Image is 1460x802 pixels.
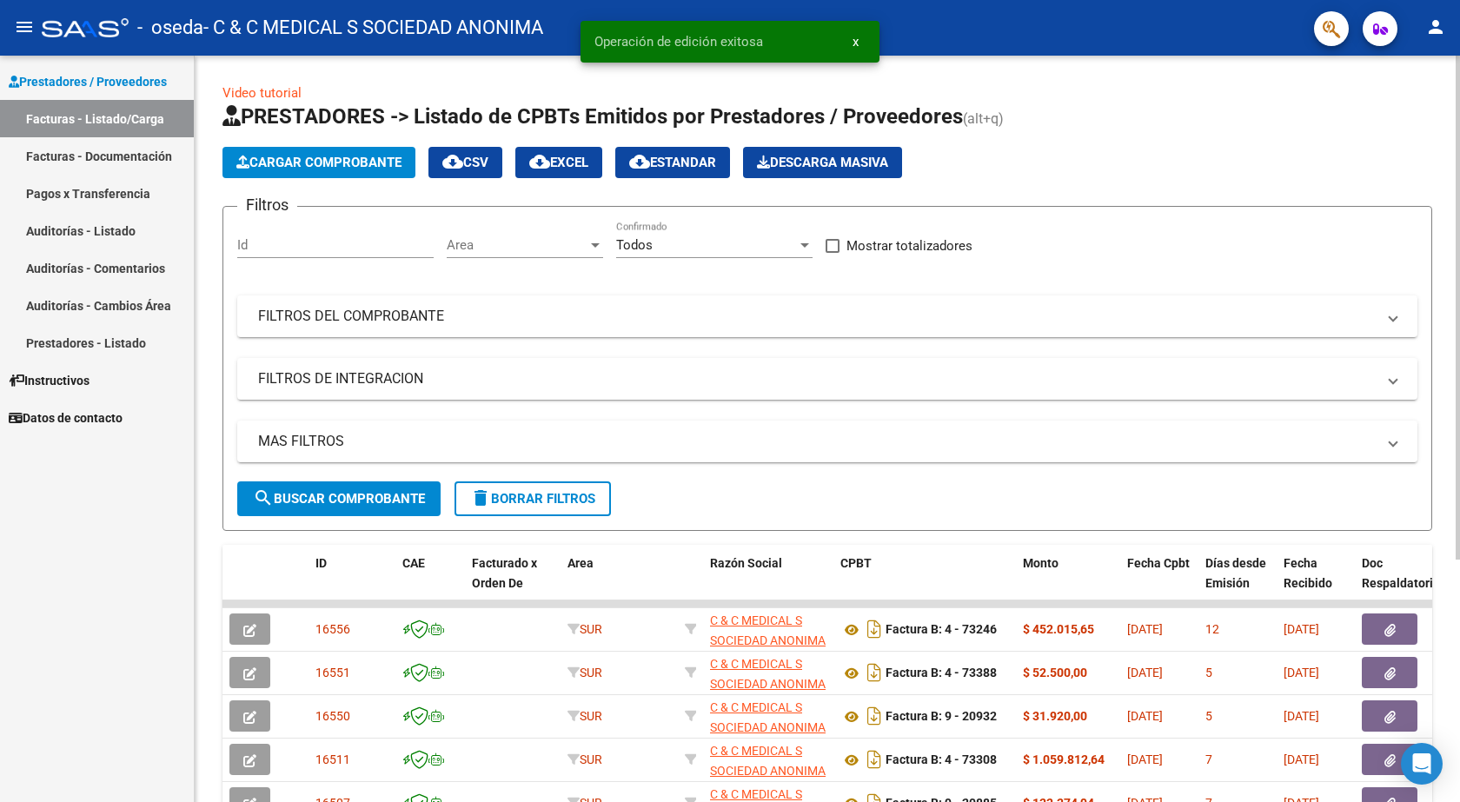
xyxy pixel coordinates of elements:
[710,611,826,647] div: 30707174702
[1023,622,1094,636] strong: $ 452.015,65
[9,371,90,390] span: Instructivos
[886,666,997,680] strong: Factura B: 4 - 73388
[1284,666,1319,679] span: [DATE]
[743,147,902,178] app-download-masive: Descarga masiva de comprobantes (adjuntos)
[886,710,997,724] strong: Factura B: 9 - 20932
[529,155,588,170] span: EXCEL
[203,9,543,47] span: - C & C MEDICAL S SOCIEDAD ANONIMA
[1284,622,1319,636] span: [DATE]
[710,741,826,778] div: 30707174702
[567,666,602,679] span: SUR
[1362,556,1440,590] span: Doc Respaldatoria
[9,72,167,91] span: Prestadores / Proveedores
[515,147,602,178] button: EXCEL
[465,545,561,621] datatable-header-cell: Facturado x Orden De
[1401,743,1443,785] div: Open Intercom Messenger
[222,147,415,178] button: Cargar Comprobante
[258,432,1376,451] mat-panel-title: MAS FILTROS
[1023,666,1087,679] strong: $ 52.500,00
[703,545,833,621] datatable-header-cell: Razón Social
[237,358,1417,400] mat-expansion-panel-header: FILTROS DE INTEGRACION
[1016,545,1120,621] datatable-header-cell: Monto
[1023,752,1105,766] strong: $ 1.059.812,64
[863,746,886,773] i: Descargar documento
[1205,556,1266,590] span: Días desde Emisión
[1205,752,1212,766] span: 7
[710,556,782,570] span: Razón Social
[253,487,274,508] mat-icon: search
[846,235,972,256] span: Mostrar totalizadores
[886,753,997,767] strong: Factura B: 4 - 73308
[567,752,602,766] span: SUR
[886,623,997,637] strong: Factura B: 4 - 73246
[1120,545,1198,621] datatable-header-cell: Fecha Cpbt
[258,307,1376,326] mat-panel-title: FILTROS DEL COMPROBANTE
[236,155,401,170] span: Cargar Comprobante
[863,615,886,643] i: Descargar documento
[442,151,463,172] mat-icon: cloud_download
[710,657,826,691] span: C & C MEDICAL S SOCIEDAD ANONIMA
[253,491,425,507] span: Buscar Comprobante
[258,369,1376,388] mat-panel-title: FILTROS DE INTEGRACION
[237,295,1417,337] mat-expansion-panel-header: FILTROS DEL COMPROBANTE
[1127,666,1163,679] span: [DATE]
[1023,556,1058,570] span: Monto
[710,744,826,778] span: C & C MEDICAL S SOCIEDAD ANONIMA
[840,556,872,570] span: CPBT
[757,155,888,170] span: Descarga Masiva
[14,17,35,37] mat-icon: menu
[963,110,1004,127] span: (alt+q)
[402,556,425,570] span: CAE
[561,545,678,621] datatable-header-cell: Area
[315,752,350,766] span: 16511
[237,421,1417,462] mat-expansion-panel-header: MAS FILTROS
[567,709,602,723] span: SUR
[863,702,886,730] i: Descargar documento
[710,613,826,647] span: C & C MEDICAL S SOCIEDAD ANONIMA
[1284,556,1332,590] span: Fecha Recibido
[442,155,488,170] span: CSV
[743,147,902,178] button: Descarga Masiva
[428,147,502,178] button: CSV
[1284,709,1319,723] span: [DATE]
[315,556,327,570] span: ID
[1127,622,1163,636] span: [DATE]
[1277,545,1355,621] datatable-header-cell: Fecha Recibido
[1355,545,1459,621] datatable-header-cell: Doc Respaldatoria
[1127,709,1163,723] span: [DATE]
[710,698,826,734] div: 30707174702
[839,26,873,57] button: x
[594,33,763,50] span: Operación de edición exitosa
[237,193,297,217] h3: Filtros
[395,545,465,621] datatable-header-cell: CAE
[833,545,1016,621] datatable-header-cell: CPBT
[629,151,650,172] mat-icon: cloud_download
[472,556,537,590] span: Facturado x Orden De
[710,654,826,691] div: 30707174702
[137,9,203,47] span: - oseda
[455,481,611,516] button: Borrar Filtros
[629,155,716,170] span: Estandar
[615,147,730,178] button: Estandar
[529,151,550,172] mat-icon: cloud_download
[315,666,350,679] span: 16551
[470,491,595,507] span: Borrar Filtros
[222,85,302,101] a: Video tutorial
[1205,666,1212,679] span: 5
[863,659,886,686] i: Descargar documento
[567,556,594,570] span: Area
[567,622,602,636] span: SUR
[470,487,491,508] mat-icon: delete
[237,481,441,516] button: Buscar Comprobante
[1205,622,1219,636] span: 12
[1127,752,1163,766] span: [DATE]
[1284,752,1319,766] span: [DATE]
[710,700,826,734] span: C & C MEDICAL S SOCIEDAD ANONIMA
[616,237,653,253] span: Todos
[1205,709,1212,723] span: 5
[1023,709,1087,723] strong: $ 31.920,00
[309,545,395,621] datatable-header-cell: ID
[315,709,350,723] span: 16550
[9,408,123,428] span: Datos de contacto
[1198,545,1277,621] datatable-header-cell: Días desde Emisión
